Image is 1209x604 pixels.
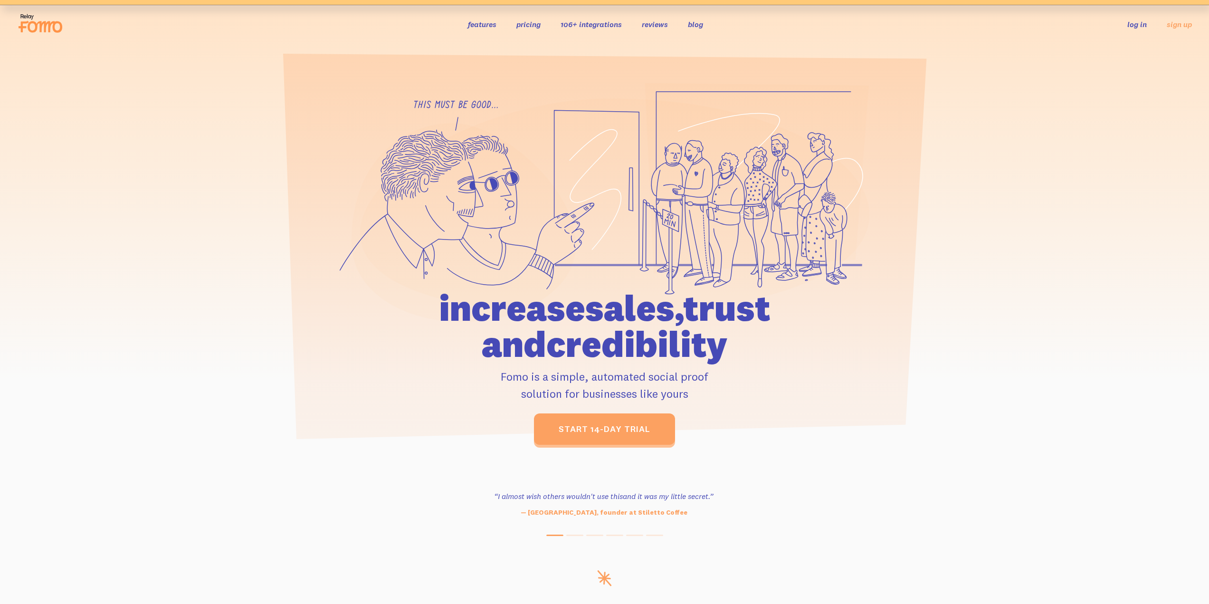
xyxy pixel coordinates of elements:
h1: increase sales, trust and credibility [385,290,825,362]
a: log in [1127,19,1147,29]
h3: “I almost wish others wouldn't use this and it was my little secret.” [474,490,733,502]
p: Fomo is a simple, automated social proof solution for businesses like yours [385,368,825,402]
a: 106+ integrations [561,19,622,29]
a: start 14-day trial [534,413,675,445]
a: features [468,19,496,29]
a: blog [688,19,703,29]
a: pricing [516,19,541,29]
p: — [GEOGRAPHIC_DATA], founder at Stiletto Coffee [474,508,733,518]
a: sign up [1167,19,1192,29]
a: reviews [642,19,668,29]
